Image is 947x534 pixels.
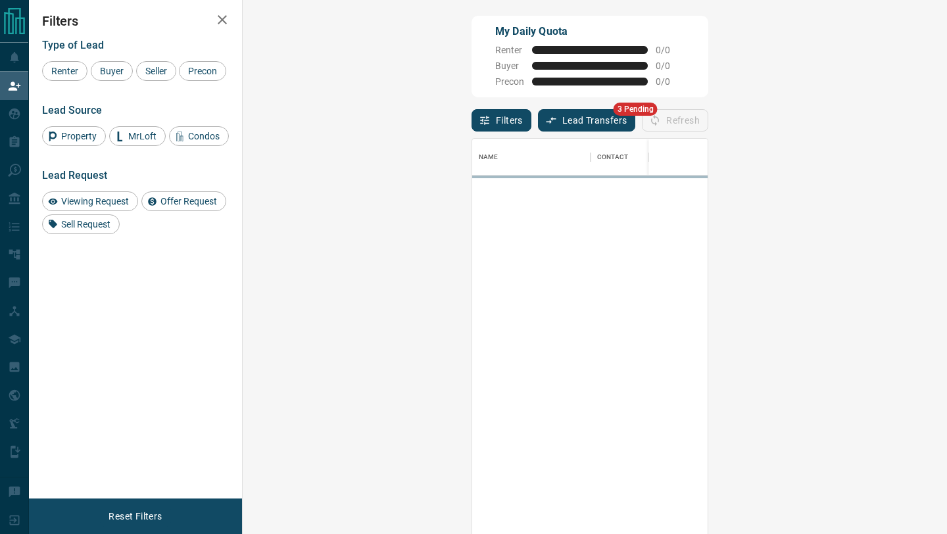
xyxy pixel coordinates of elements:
span: 3 Pending [614,103,658,116]
span: Property [57,131,101,141]
span: Renter [47,66,83,76]
div: Precon [179,61,226,81]
span: Precon [495,76,524,87]
div: Contact [597,139,628,176]
h2: Filters [42,13,229,29]
span: Condos [183,131,224,141]
div: Name [472,139,591,176]
button: Reset Filters [100,505,170,527]
span: Offer Request [156,196,222,206]
button: Filters [472,109,531,132]
div: Property [42,126,106,146]
span: Type of Lead [42,39,104,51]
span: Seller [141,66,172,76]
span: Buyer [95,66,128,76]
div: Contact [591,139,696,176]
button: Lead Transfers [538,109,636,132]
span: Sell Request [57,219,115,230]
div: Offer Request [141,191,226,211]
div: Sell Request [42,214,120,234]
div: Seller [136,61,176,81]
div: Renter [42,61,87,81]
span: Buyer [495,61,524,71]
div: Condos [169,126,229,146]
span: Viewing Request [57,196,134,206]
div: Viewing Request [42,191,138,211]
div: Name [479,139,498,176]
span: Precon [183,66,222,76]
span: Lead Source [42,104,102,116]
span: 0 / 0 [656,45,685,55]
p: My Daily Quota [495,24,685,39]
span: 0 / 0 [656,76,685,87]
span: Lead Request [42,169,107,182]
span: MrLoft [124,131,161,141]
div: MrLoft [109,126,166,146]
span: 0 / 0 [656,61,685,71]
span: Renter [495,45,524,55]
div: Buyer [91,61,133,81]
